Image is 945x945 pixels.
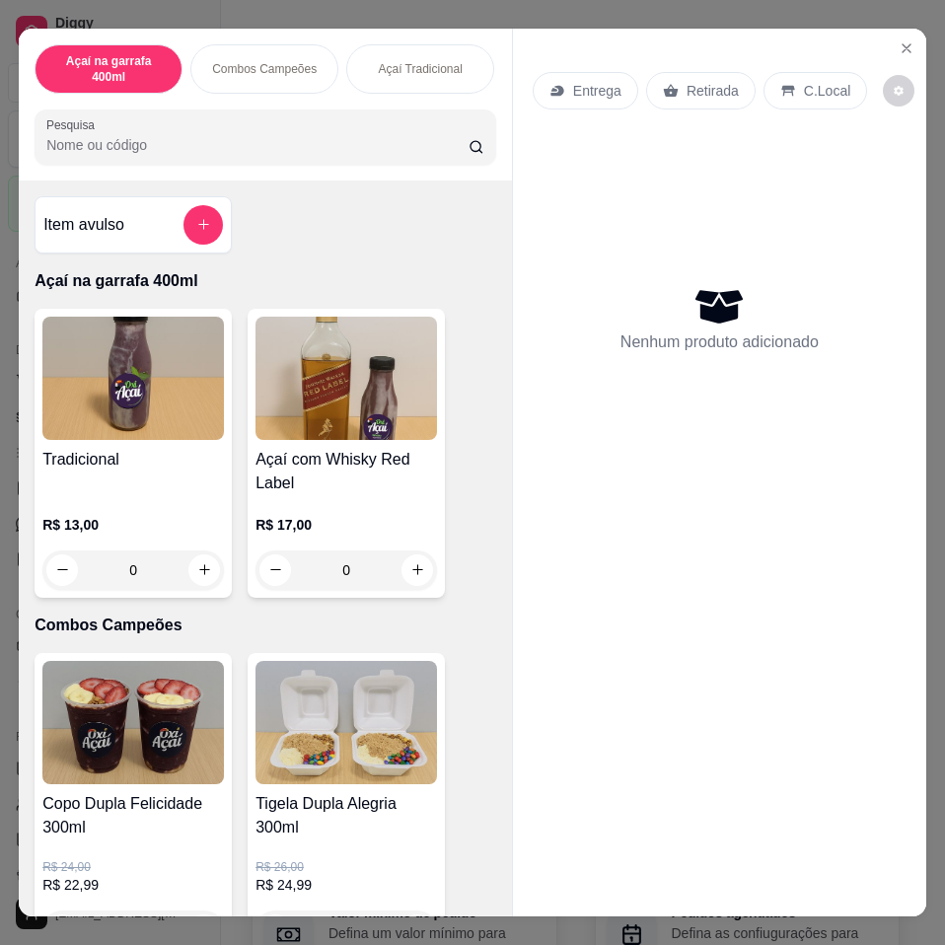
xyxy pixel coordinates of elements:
button: add-separate-item [183,205,223,245]
p: Combos Campeões [35,614,496,637]
p: Açaí Tradicional [378,61,462,77]
img: product-image [255,661,437,784]
p: Açaí na garrafa 400ml [51,53,166,85]
button: Close [891,33,922,64]
img: product-image [42,317,224,440]
p: R$ 24,99 [255,875,437,895]
img: product-image [42,661,224,784]
h4: Açaí com Whisky Red Label [255,448,437,495]
p: Entrega [573,81,621,101]
button: decrease-product-quantity [883,75,914,107]
h4: Tradicional [42,448,224,472]
img: product-image [255,317,437,440]
h4: Copo Dupla Felicidade 300ml [42,792,224,839]
p: C.Local [804,81,850,101]
p: R$ 17,00 [255,515,437,535]
p: R$ 26,00 [255,859,437,875]
p: R$ 22,99 [42,875,224,895]
p: Açaí na garrafa 400ml [35,269,496,293]
p: Nenhum produto adicionado [620,330,819,354]
p: R$ 24,00 [42,859,224,875]
h4: Item avulso [43,213,124,237]
p: Retirada [687,81,739,101]
h4: Tigela Dupla Alegria 300ml [255,792,437,839]
label: Pesquisa [46,116,102,133]
p: R$ 13,00 [42,515,224,535]
p: Combos Campeões [212,61,317,77]
input: Pesquisa [46,135,469,155]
